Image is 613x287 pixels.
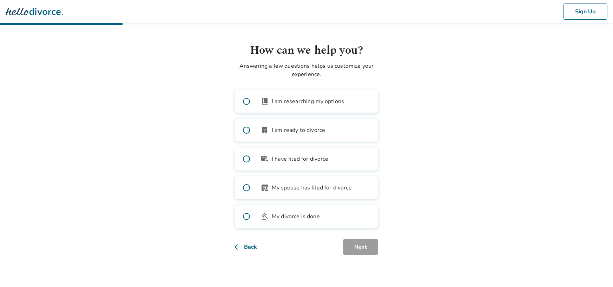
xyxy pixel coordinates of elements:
h1: How can we help you? [235,42,378,59]
span: article_person [261,183,269,192]
span: My spouse has filed for divorce [272,183,352,192]
button: Back [235,239,268,255]
p: Answering a few questions helps us customize your experience. [235,62,378,79]
button: Sign Up [563,4,607,20]
span: My divorce is done [272,212,320,221]
span: I am researching my options [272,97,344,106]
iframe: Chat Widget [578,253,613,287]
span: gavel [261,212,269,221]
span: I am ready to divorce [272,126,325,134]
button: Next [343,239,378,255]
span: outgoing_mail [261,155,269,163]
span: I have filed for divorce [272,155,329,163]
span: bookmark_check [261,126,269,134]
span: book_2 [261,97,269,106]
